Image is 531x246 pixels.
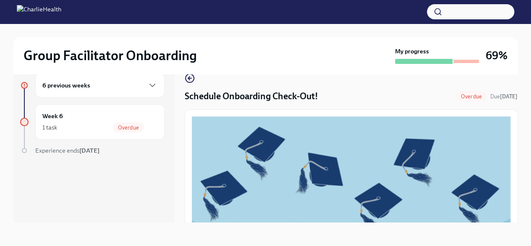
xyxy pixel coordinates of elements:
[35,73,165,98] div: 6 previous weeks
[42,111,63,121] h6: Week 6
[395,47,429,56] strong: My progress
[35,147,99,154] span: Experience ends
[500,93,518,100] strong: [DATE]
[490,93,518,101] span: September 21st, 2025 15:47
[79,147,99,154] strong: [DATE]
[24,47,197,64] h2: Group Facilitator Onboarding
[20,104,165,140] a: Week 61 taskOverdue
[185,90,318,103] h4: Schedule Onboarding Check-Out!
[17,5,61,19] img: CharlieHealth
[42,123,57,132] div: 1 task
[113,124,144,131] span: Overdue
[490,93,518,100] span: Due
[486,48,507,63] h3: 69%
[42,81,90,90] h6: 6 previous weeks
[456,93,487,100] span: Overdue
